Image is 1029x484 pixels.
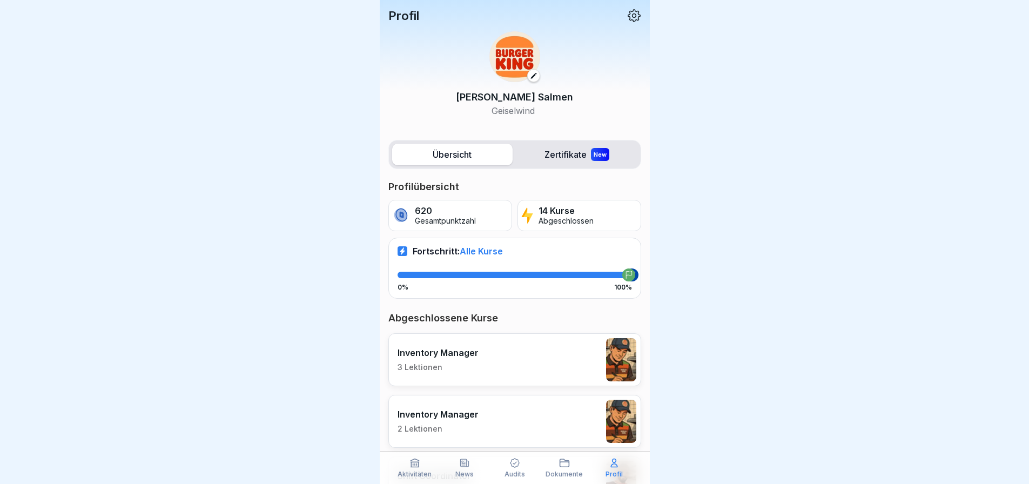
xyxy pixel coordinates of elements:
p: 2 Lektionen [398,424,479,434]
p: Dokumente [546,470,583,478]
p: [PERSON_NAME] Salmen [456,90,573,104]
img: o1h5p6rcnzw0lu1jns37xjxx.png [606,400,636,443]
p: Aktivitäten [398,470,432,478]
p: Abgeschlossene Kurse [388,312,641,325]
a: Inventory Manager3 Lektionen [388,333,641,386]
p: 3 Lektionen [398,362,479,372]
p: 0% [398,284,408,291]
p: Inventory Manager [398,409,479,420]
a: Inventory Manager2 Lektionen [388,395,641,448]
p: Abgeschlossen [539,217,594,226]
p: Profil [606,470,623,478]
span: Alle Kurse [460,246,503,257]
p: Profilübersicht [388,180,641,193]
p: News [455,470,474,478]
p: Gesamtpunktzahl [415,217,476,226]
img: coin.svg [392,206,410,225]
p: Geiselwind [456,104,573,117]
p: Inventory Manager [398,347,479,358]
p: Fortschritt: [413,246,503,257]
img: w2f18lwxr3adf3talrpwf6id.png [489,31,540,82]
label: Übersicht [392,144,513,165]
img: lightning.svg [521,206,534,225]
div: New [591,148,609,161]
p: Audits [505,470,525,478]
label: Zertifikate [517,144,637,165]
img: o1h5p6rcnzw0lu1jns37xjxx.png [606,338,636,381]
p: 14 Kurse [539,206,594,216]
p: 100% [614,284,632,291]
p: 620 [415,206,476,216]
p: Profil [388,9,419,23]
